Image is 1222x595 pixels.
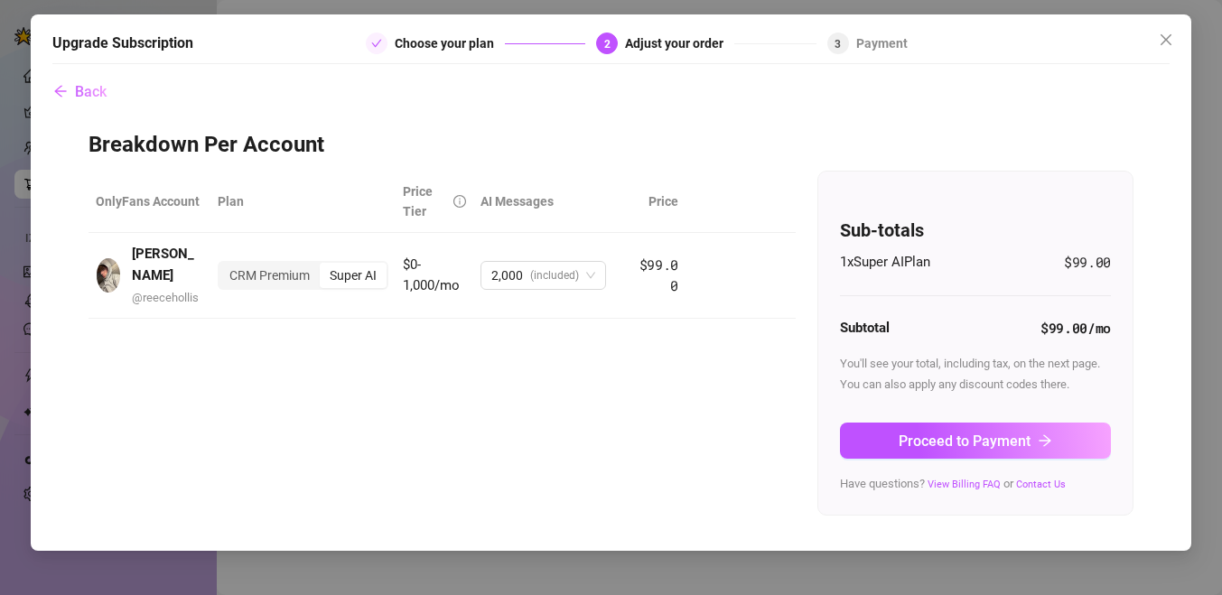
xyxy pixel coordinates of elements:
span: 2 [604,38,611,51]
h3: Breakdown Per Account [89,131,1133,160]
h5: Upgrade Subscription [52,33,193,54]
span: 3 [835,38,841,51]
span: $0-1,000/mo [403,256,460,294]
div: Adjust your order [625,33,734,54]
span: $99.00 [639,256,679,295]
span: Have questions? or [840,477,1066,490]
button: Proceed to Paymentarrow-right [840,423,1111,459]
span: @ reecehollis [132,291,199,304]
span: (included) [530,262,579,289]
th: OnlyFans Account [89,171,210,233]
th: AI Messages [473,171,626,233]
a: Contact Us [1016,479,1066,490]
span: 2,000 [491,262,523,289]
div: segmented control [218,261,388,290]
span: Close [1152,33,1180,47]
span: close [1159,33,1173,47]
a: View Billing FAQ [928,479,1001,490]
span: $99.00 [1064,252,1111,274]
span: check [371,38,382,49]
strong: Subtotal [840,320,890,336]
span: arrow-left [53,84,68,98]
button: Back [52,73,107,109]
strong: $99.00 /mo [1040,319,1111,337]
strong: [PERSON_NAME] [132,246,194,284]
span: You'll see your total, including tax, on the next page. You can also apply any discount codes there. [840,357,1100,390]
img: avatar.jpg [97,258,120,293]
div: Payment [856,33,908,54]
span: Proceed to Payment [899,432,1031,450]
div: Super AI [320,263,387,288]
h4: Sub-totals [840,218,1111,243]
div: CRM Premium [219,263,320,288]
span: info-circle [453,195,466,208]
div: Choose your plan [395,33,505,54]
iframe: Intercom live chat [1161,534,1204,577]
span: Price Tier [403,184,433,218]
button: Close [1152,25,1180,54]
span: 1 x Super AI Plan [840,252,930,274]
th: Price [627,171,686,233]
th: Plan [210,171,396,233]
span: Back [75,83,107,100]
span: arrow-right [1038,433,1052,448]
